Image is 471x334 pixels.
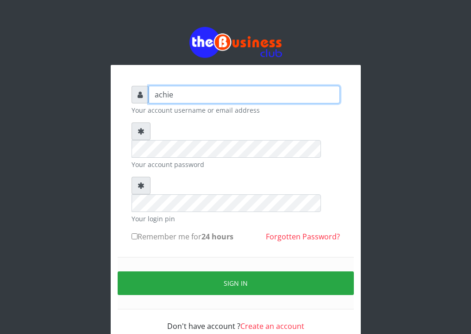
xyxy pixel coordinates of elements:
small: Your login pin [132,214,340,224]
b: 24 hours [201,231,233,242]
small: Your account password [132,160,340,169]
small: Your account username or email address [132,105,340,115]
div: Don't have account ? [132,309,340,332]
a: Create an account [240,321,304,331]
a: Forgotten Password? [266,231,340,242]
label: Remember me for [132,231,233,242]
button: Sign in [118,271,354,295]
input: Remember me for24 hours [132,233,138,239]
input: Username or email address [149,86,340,103]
